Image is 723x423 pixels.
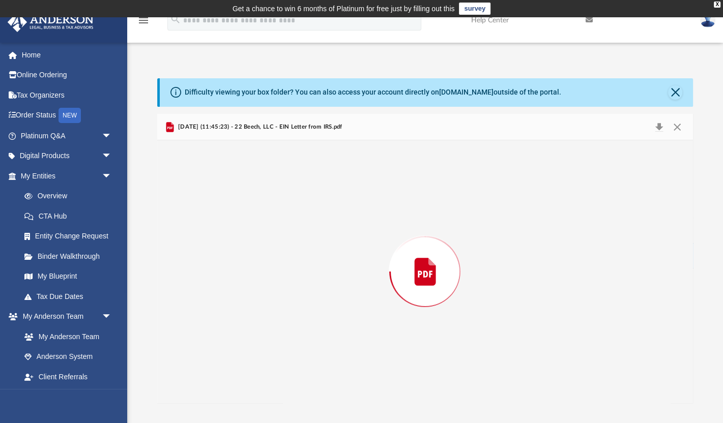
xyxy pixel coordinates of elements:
span: [DATE] (11:45:23) - 22 Beech, LLC - EIN Letter from IRS.pdf [176,123,342,132]
i: menu [137,14,150,26]
a: Online Ordering [7,65,127,85]
img: Anderson Advisors Platinum Portal [5,12,97,32]
span: arrow_drop_down [102,166,122,187]
a: Entity Change Request [14,226,127,247]
a: Binder Walkthrough [14,246,127,266]
button: Download [650,120,669,134]
a: CTA Hub [14,206,127,226]
a: menu [137,19,150,26]
a: Order StatusNEW [7,105,127,126]
a: My Blueprint [14,266,122,287]
button: Close [668,120,686,134]
div: Difficulty viewing your box folder? You can also access your account directly on outside of the p... [185,87,561,98]
div: Preview [157,114,693,403]
a: Digital Productsarrow_drop_down [7,146,127,166]
a: My Documentsarrow_drop_down [7,387,122,407]
a: Platinum Q&Aarrow_drop_down [7,126,127,146]
a: My Entitiesarrow_drop_down [7,166,127,186]
a: My Anderson Teamarrow_drop_down [7,307,122,327]
img: User Pic [700,13,715,27]
a: Overview [14,186,127,206]
a: Home [7,45,127,65]
span: arrow_drop_down [102,307,122,327]
div: close [714,2,720,8]
a: Tax Due Dates [14,286,127,307]
a: Tax Organizers [7,85,127,105]
i: search [170,14,181,25]
a: [DOMAIN_NAME] [439,88,494,96]
div: Get a chance to win 6 months of Platinum for free just by filling out this [233,3,455,15]
a: Anderson System [14,347,122,367]
a: survey [459,3,490,15]
span: arrow_drop_down [102,387,122,408]
div: NEW [59,108,81,123]
span: arrow_drop_down [102,126,122,146]
a: Client Referrals [14,367,122,387]
span: arrow_drop_down [102,146,122,167]
a: My Anderson Team [14,326,117,347]
button: Close [668,85,682,100]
